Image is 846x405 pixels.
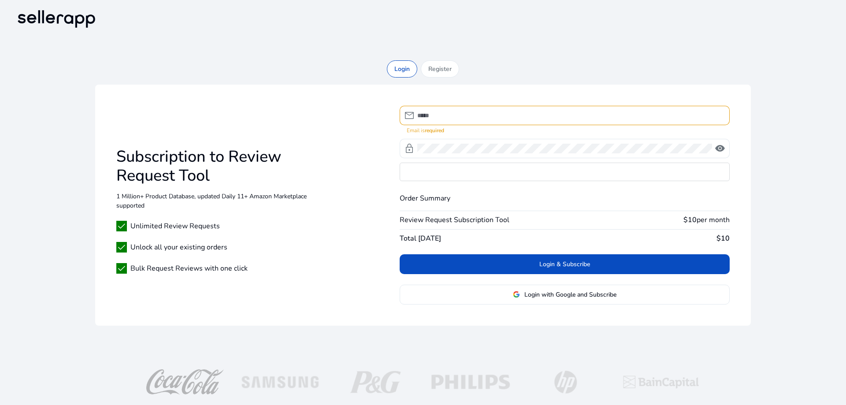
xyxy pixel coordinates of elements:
img: hp-logo-white.png [523,369,608,395]
img: baincapitalTopLogo.png [619,369,703,395]
h4: Order Summary [400,194,730,203]
span: Review Request Subscription Tool [400,215,509,225]
span: visibility [715,143,725,154]
img: coca-cola-logo.png [143,369,227,395]
img: p-g-logo-white.png [333,369,418,395]
span: Unlimited Review Requests [130,221,220,231]
b: $10 [683,215,697,225]
p: 1 Million+ Product Database, updated Daily 11+ Amazon Marketplace supported [116,192,336,210]
button: Login with Google and Subscribe [400,285,730,305]
span: check [116,242,127,253]
img: Samsung-logo-white.png [238,369,323,395]
img: philips-logo-white.png [428,369,513,395]
img: google-logo.svg [513,291,520,298]
span: Login & Subscribe [539,260,590,269]
span: check [116,221,127,231]
span: lock [404,143,415,154]
span: per month [697,215,730,225]
span: Unlock all your existing orders [130,242,227,253]
img: sellerapp-logo [14,7,99,31]
span: Bulk Request Reviews with one click [130,263,248,274]
mat-error: Email is [407,125,723,134]
p: Login [394,64,410,74]
h1: Subscription to Review Request Tool [116,147,336,185]
span: mail [404,110,415,121]
strong: required [425,127,444,134]
button: Login & Subscribe [400,254,730,274]
span: Total [DATE] [400,233,441,244]
b: $10 [716,234,730,243]
span: check [116,263,127,274]
iframe: Secure card payment input frame [400,163,729,181]
p: Register [428,64,452,74]
span: Login with Google and Subscribe [524,290,616,299]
